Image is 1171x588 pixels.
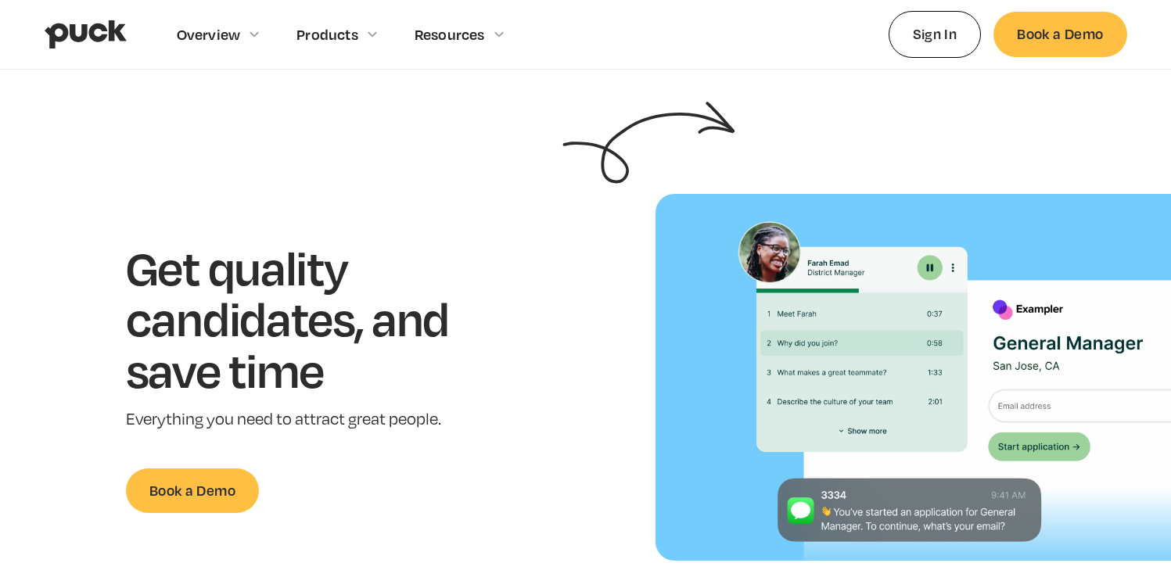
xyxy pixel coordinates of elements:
a: Sign In [889,11,982,57]
div: Overview [177,26,241,43]
h1: Get quality candidates, and save time [126,242,497,396]
a: Book a Demo [993,12,1126,56]
a: Book a Demo [126,468,259,513]
div: Resources [415,26,485,43]
p: Everything you need to attract great people. [126,408,497,431]
div: Products [296,26,358,43]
